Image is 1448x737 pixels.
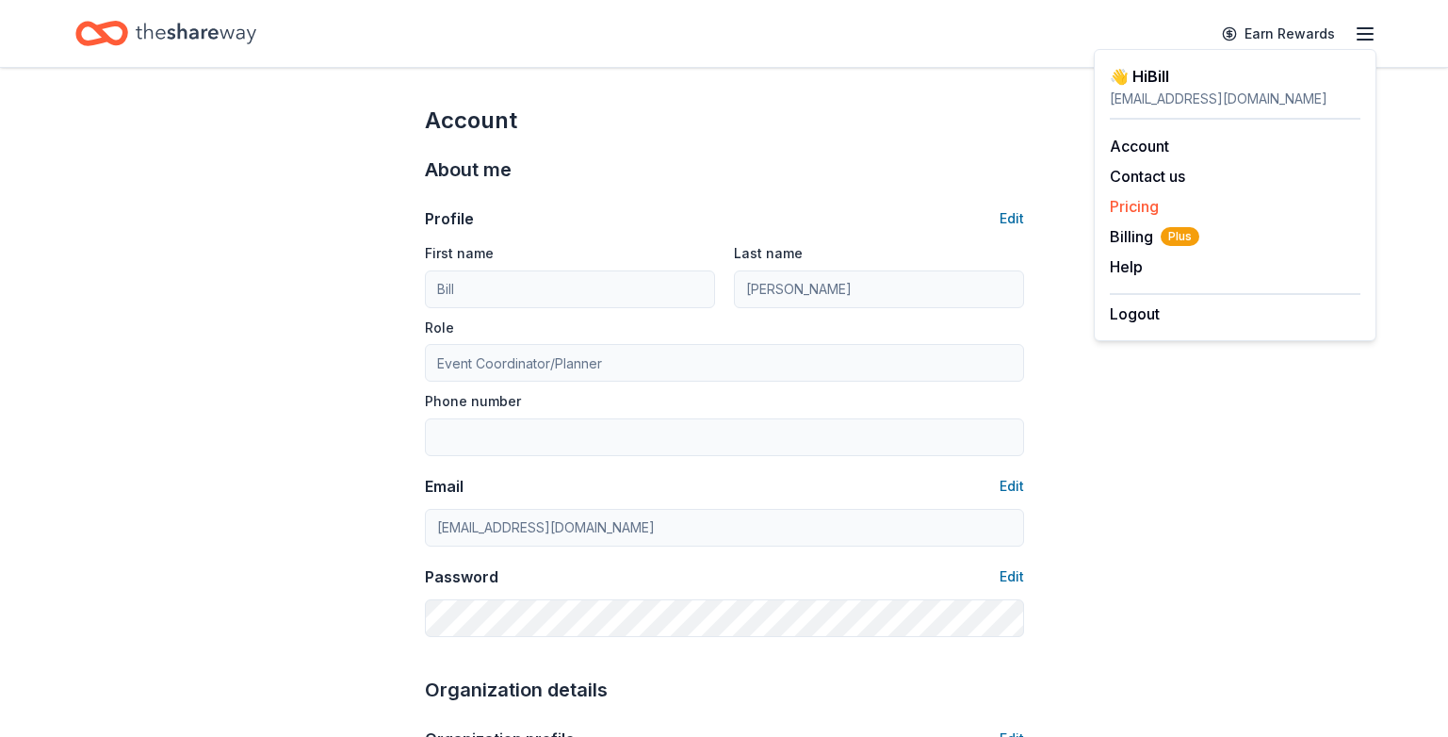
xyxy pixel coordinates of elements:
[734,244,803,263] label: Last name
[1110,65,1360,88] div: 👋 Hi Bill
[1110,303,1160,325] button: Logout
[1110,88,1360,110] div: [EMAIL_ADDRESS][DOMAIN_NAME]
[425,392,521,411] label: Phone number
[425,675,1024,705] div: Organization details
[1211,17,1346,51] a: Earn Rewards
[1000,565,1024,588] button: Edit
[425,319,454,337] label: Role
[1110,137,1169,156] a: Account
[1110,225,1199,248] span: Billing
[1110,165,1185,188] button: Contact us
[425,155,1024,185] div: About me
[425,207,474,230] div: Profile
[425,106,1024,136] div: Account
[425,475,464,498] div: Email
[425,565,498,588] div: Password
[1110,255,1143,278] button: Help
[75,11,256,56] a: Home
[1110,197,1159,216] a: Pricing
[425,244,494,263] label: First name
[1110,225,1199,248] button: BillingPlus
[1000,475,1024,498] button: Edit
[1000,207,1024,230] button: Edit
[1161,227,1199,246] span: Plus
